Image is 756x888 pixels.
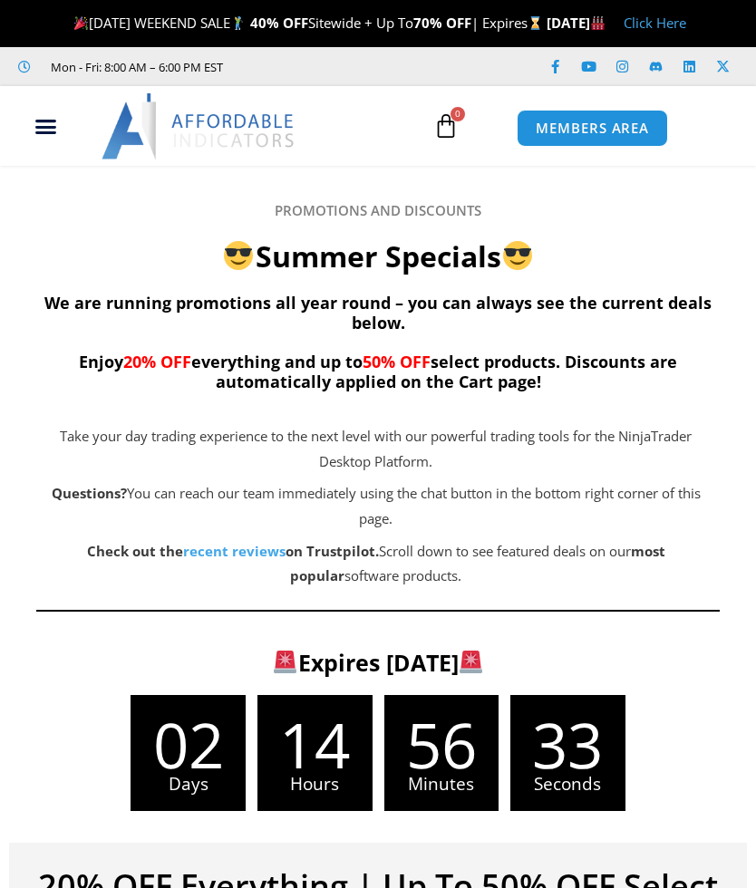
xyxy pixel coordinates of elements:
span: 50% OFF [363,351,431,372]
img: 🏭 [591,16,605,30]
p: Scroll down to see featured deals on our software products. [36,539,715,590]
span: 33 [510,713,625,776]
a: recent reviews [183,542,286,560]
strong: Questions? [52,484,127,502]
img: LogoAI | Affordable Indicators – NinjaTrader [102,93,296,159]
img: 🚨 [274,651,296,673]
span: Take your day trading experience to the next level with our powerful trading tools for the NinjaT... [60,427,692,470]
span: Hours [257,776,373,793]
h3: Expires [DATE] [9,648,747,678]
span: [DATE] WEEKEND SALE Sitewide + Up To | Expires [70,14,546,32]
span: Mon - Fri: 8:00 AM – 6:00 PM EST [46,56,223,78]
span: 0 [451,107,465,121]
strong: 70% OFF [413,14,471,32]
span: Enjoy everything and up to select products. Discounts are automatically applied on the Cart page! [79,351,677,392]
span: Days [131,776,246,793]
h2: Summer Specials [36,237,720,275]
span: MEMBERS AREA [536,121,649,135]
strong: [DATE] [547,14,606,32]
span: 20% OFF [123,351,191,372]
img: 😎 [503,241,532,270]
img: 🚨 [460,651,482,673]
span: 56 [384,713,499,776]
strong: Check out the on Trustpilot. [87,542,379,560]
span: Seconds [510,776,625,793]
strong: 40% OFF [250,14,308,32]
img: ⌛ [528,16,542,30]
div: Menu Toggle [8,110,83,144]
h6: PROMOTIONS AND DISCOUNTS [36,202,720,219]
a: 0 [406,100,486,152]
span: We are running promotions all year round – you can always see the current deals below. [44,292,712,333]
iframe: Customer reviews powered by Trustpilot [237,58,509,76]
span: Minutes [384,776,499,793]
img: 😎 [224,241,253,270]
img: 🏌️‍♂️ [231,16,245,30]
span: 02 [131,713,246,776]
a: Click Here [624,14,686,32]
a: MEMBERS AREA [517,110,668,147]
span: 14 [257,713,373,776]
p: You can reach our team immediately using the chat button in the bottom right corner of this page. [36,481,715,532]
img: 🎉 [74,16,88,30]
